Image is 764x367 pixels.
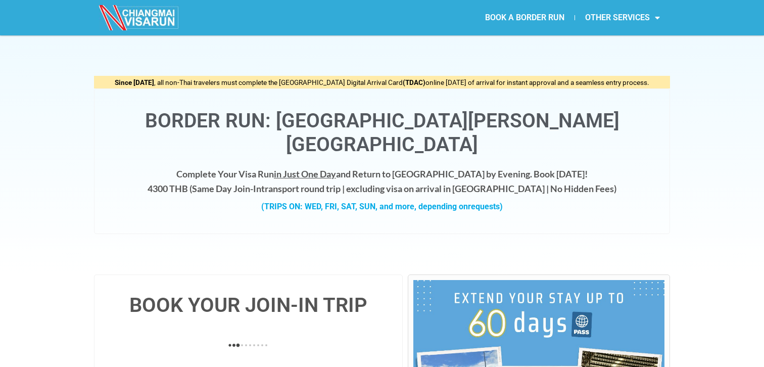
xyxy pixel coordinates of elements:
[192,183,261,194] strong: Same Day Join-In
[382,6,670,29] nav: Menu
[403,78,425,86] strong: (TDAC)
[115,78,154,86] strong: Since [DATE]
[105,109,659,157] h1: Border Run: [GEOGRAPHIC_DATA][PERSON_NAME][GEOGRAPHIC_DATA]
[105,295,392,315] h4: BOOK YOUR JOIN-IN TRIP
[274,168,336,179] span: in Just One Day
[475,6,575,29] a: BOOK A BORDER RUN
[261,202,503,211] strong: (TRIPS ON: WED, FRI, SAT, SUN, and more, depending on
[468,202,503,211] span: requests)
[575,6,670,29] a: OTHER SERVICES
[105,167,659,196] h4: Complete Your Visa Run and Return to [GEOGRAPHIC_DATA] by Evening. Book [DATE]! 4300 THB ( transp...
[115,78,649,86] span: , all non-Thai travelers must complete the [GEOGRAPHIC_DATA] Digital Arrival Card online [DATE] o...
